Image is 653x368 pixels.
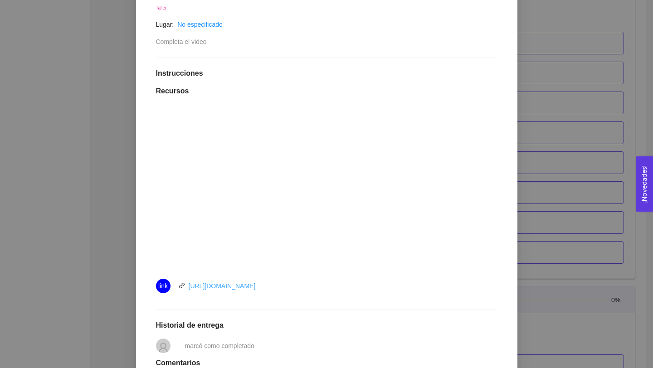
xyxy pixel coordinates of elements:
[158,342,169,353] span: user
[156,87,497,96] h1: Recursos
[158,279,168,293] span: link
[156,69,497,78] h1: Instrucciones
[185,342,254,349] span: marcó como completado
[189,282,256,290] a: [URL][DOMAIN_NAME]
[156,358,497,368] h1: Comentarios
[156,5,167,10] span: Taller
[179,282,185,289] span: link
[156,321,497,330] h1: Historial de entrega
[181,107,472,270] iframe: 17Alan Resultados de entrevista
[177,21,223,28] a: No especificado
[156,19,174,29] article: Lugar:
[156,38,207,45] span: Completa el video
[636,156,653,212] button: Open Feedback Widget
